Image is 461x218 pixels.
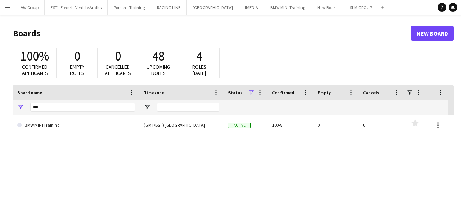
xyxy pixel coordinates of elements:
h1: Boards [13,28,411,39]
span: Board name [17,90,42,95]
button: [GEOGRAPHIC_DATA] [187,0,239,15]
input: Timezone Filter Input [157,103,219,112]
span: Cancelled applicants [105,63,131,76]
div: (GMT/BST) [GEOGRAPHIC_DATA] [139,115,224,135]
button: BMW MINI Training [264,0,311,15]
span: Empty [318,90,331,95]
span: Status [228,90,242,95]
span: 48 [152,48,165,64]
div: 100% [268,115,313,135]
button: SLM GROUP [344,0,378,15]
div: 0 [313,115,359,135]
button: VW Group [15,0,45,15]
span: Timezone [144,90,164,95]
a: New Board [411,26,454,41]
a: BMW MINI Training [17,115,135,135]
span: Confirmed applicants [22,63,48,76]
span: Cancels [363,90,379,95]
span: 100% [20,48,49,64]
button: Open Filter Menu [17,104,24,110]
span: Confirmed [272,90,294,95]
div: 0 [359,115,404,135]
span: 0 [115,48,121,64]
button: RACING LINE [151,0,187,15]
button: Porsche Training [108,0,151,15]
span: Upcoming roles [147,63,170,76]
input: Board name Filter Input [30,103,135,112]
span: 0 [74,48,80,64]
button: IMEDIA [239,0,264,15]
span: Roles [DATE] [192,63,206,76]
button: EST - Electric Vehicle Audits [45,0,108,15]
button: Open Filter Menu [144,104,150,110]
span: Empty roles [70,63,84,76]
button: New Board [311,0,344,15]
span: 4 [196,48,202,64]
span: Active [228,123,251,128]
